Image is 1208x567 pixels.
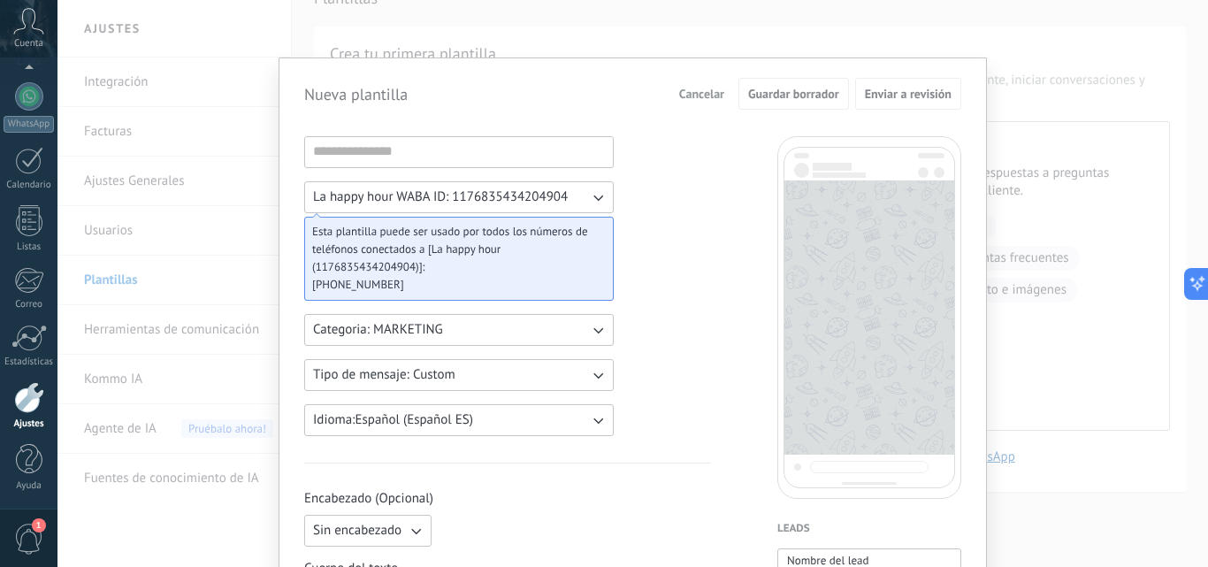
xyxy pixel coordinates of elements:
[32,518,46,533] span: 1
[304,314,614,346] button: Categoria: MARKETING
[304,84,408,104] h2: Nueva plantilla
[748,88,839,100] span: Guardar borrador
[4,480,55,492] div: Ayuda
[738,78,849,110] button: Guardar borrador
[313,188,568,206] span: La happy hour WABA ID: 1176835434204904
[313,411,473,429] span: Idioma: Español (Español ES)
[313,321,443,339] span: Categoria: MARKETING
[4,356,55,368] div: Estadísticas
[777,520,961,538] h4: Leads
[4,299,55,310] div: Correo
[312,276,592,294] span: [PHONE_NUMBER]
[313,522,401,540] span: Sin encabezado
[4,180,55,191] div: Calendario
[855,78,961,110] button: Enviar a revisión
[304,515,432,547] button: Sin encabezado
[4,241,55,253] div: Listas
[865,88,952,100] span: Enviar a revisión
[671,80,732,107] button: Cancelar
[4,418,55,430] div: Ajustes
[304,359,614,391] button: Tipo de mensaje: Custom
[312,223,592,276] span: Esta plantilla puede ser usado por todos los números de teléfonos conectados a [La happy hour (11...
[679,88,724,100] span: Cancelar
[4,116,54,133] div: WhatsApp
[304,181,614,213] button: La happy hour WABA ID: 1176835434204904
[14,38,43,50] span: Cuenta
[313,366,455,384] span: Tipo de mensaje: Custom
[304,490,711,508] span: Encabezado (Opcional)
[304,404,614,436] button: Idioma:Español (Español ES)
